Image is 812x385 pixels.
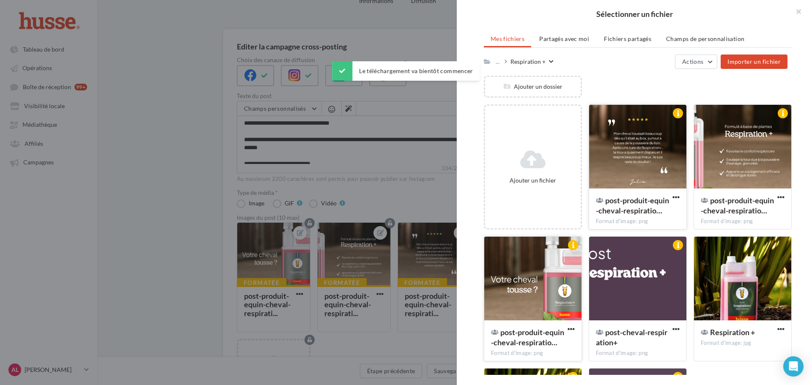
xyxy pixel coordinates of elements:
span: Respiration + [710,328,755,337]
div: Respiration + [510,57,546,66]
div: Format d'image: png [596,350,680,357]
div: Le téléchargement va bientôt commencer [332,61,480,81]
span: Mes fichiers [491,35,524,42]
span: post-produit-equin-cheval-respiration2 [701,196,774,215]
div: Ajouter un dossier [485,82,581,90]
span: post-cheval-respiration+ [596,328,667,347]
div: Format d'image: jpg [701,339,785,347]
div: Format d'image: png [491,350,575,357]
span: post-produit-equin-cheval-respiration1 [491,328,564,347]
span: Champs de personnalisation [666,35,744,42]
span: Partagés avec moi [539,35,589,42]
span: Actions [682,58,703,65]
div: ... [494,56,501,67]
div: Open Intercom Messenger [783,356,804,377]
span: Importer un fichier [727,58,781,65]
div: Format d'image: png [701,218,785,225]
h2: Sélectionner un fichier [470,10,798,18]
button: Importer un fichier [721,55,787,69]
div: Le téléchargement va bientôt commencer [332,38,480,58]
div: Format d'image: png [596,218,680,225]
span: Fichiers partagés [604,35,651,42]
span: post-produit-equin-cheval-respiration3 [596,196,669,215]
button: Actions [675,55,717,69]
div: Ajouter un fichier [488,176,577,184]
